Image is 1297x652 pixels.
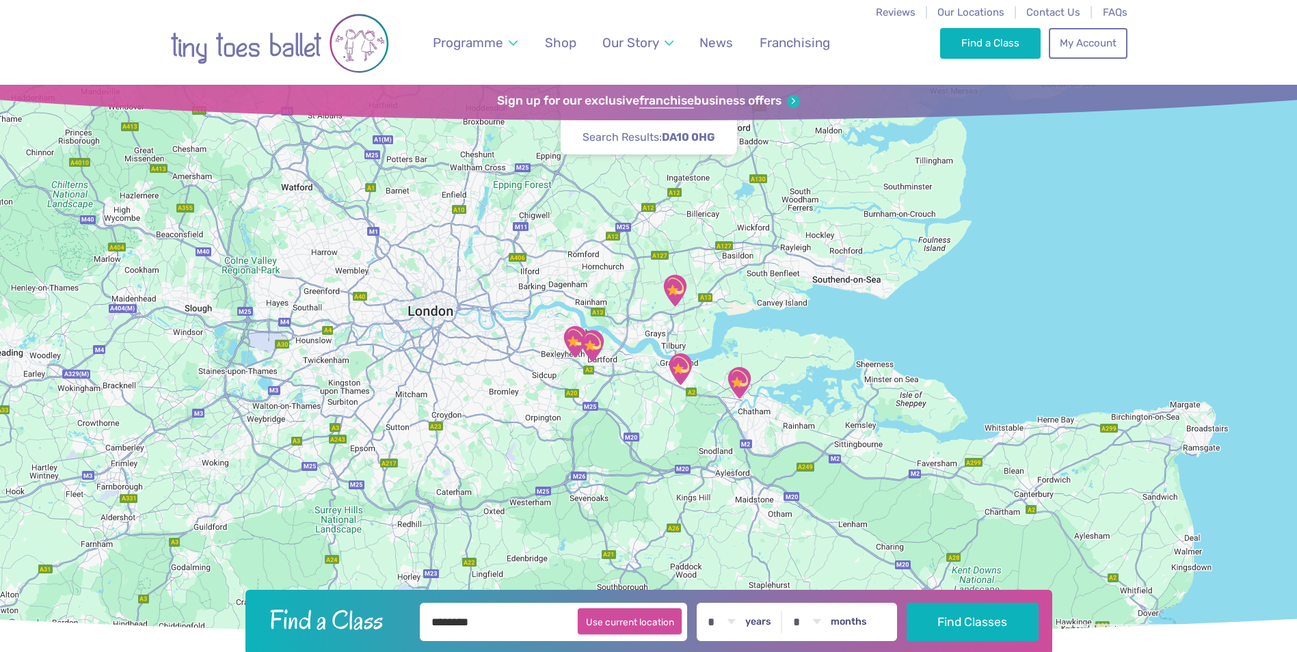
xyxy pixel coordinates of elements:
div: Hall Place Sports Pavilion [558,325,592,359]
span: News [699,35,733,51]
a: Programme [426,27,524,59]
a: Open this area in Google Maps (opens a new window) [3,616,49,634]
strong: franchise [639,94,694,109]
a: Find a Class [940,28,1041,58]
a: Shop [538,27,583,59]
a: Our Locations [937,6,1004,18]
button: Use current location [578,608,682,634]
div: The Gerald Miskin Memorial Hall [663,352,697,386]
a: Franchising [753,27,836,59]
a: Reviews [876,6,915,18]
label: years [745,616,771,628]
span: Franchising [760,35,830,51]
a: FAQs [1103,6,1127,18]
strong: DA10 0HG [662,131,715,144]
span: Programme [433,35,503,51]
div: Orsett Village Hall [658,273,692,308]
a: Sign up for our exclusivefranchisebusiness offers [497,94,800,109]
a: Our Story [596,27,680,59]
div: The Mick Jagger Centre [575,329,609,363]
img: Google [3,616,49,634]
button: Find Classes [907,603,1039,641]
a: Contact Us [1026,6,1080,18]
h2: Find a Class [258,603,410,637]
div: St Nicholas church [722,366,756,400]
a: News [693,27,740,59]
span: Our Story [602,35,659,51]
img: tiny toes ballet [170,9,389,78]
a: My Account [1049,28,1127,58]
span: Shop [545,35,576,51]
label: months [831,616,867,628]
